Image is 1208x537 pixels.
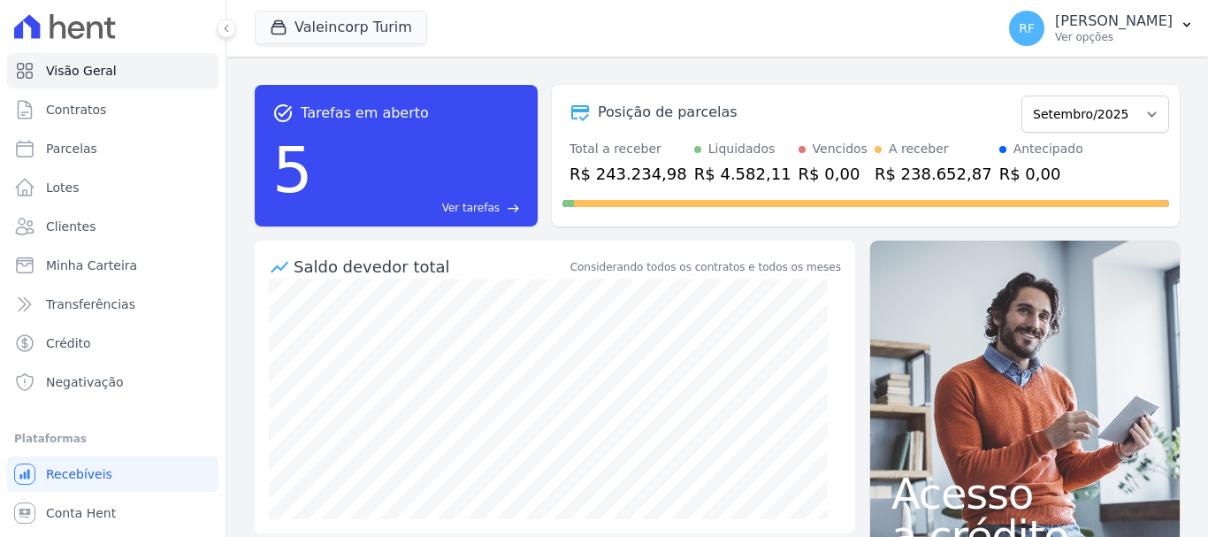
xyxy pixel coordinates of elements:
div: Antecipado [1013,140,1083,158]
a: Contratos [7,92,218,127]
span: Contratos [46,101,106,119]
div: 5 [272,124,313,216]
a: Crédito [7,326,218,361]
a: Transferências [7,287,218,322]
div: R$ 243.234,98 [570,162,687,186]
p: [PERSON_NAME] [1055,12,1173,30]
span: Recebíveis [46,465,112,483]
div: Posição de parcelas [598,102,738,123]
a: Visão Geral [7,53,218,88]
span: Parcelas [46,140,97,157]
a: Ver tarefas east [320,200,520,216]
a: Lotes [7,170,218,205]
a: Negativação [7,364,218,400]
a: Minha Carteira [7,248,218,283]
span: Clientes [46,218,96,235]
div: R$ 0,00 [799,162,868,186]
span: Visão Geral [46,62,117,80]
p: Ver opções [1055,30,1173,44]
div: Total a receber [570,140,687,158]
a: Clientes [7,209,218,244]
button: RF [PERSON_NAME] Ver opções [995,4,1208,53]
span: Negativação [46,373,124,391]
span: task_alt [272,103,294,124]
span: east [507,202,520,215]
span: Crédito [46,334,91,352]
a: Parcelas [7,131,218,166]
div: R$ 0,00 [999,162,1083,186]
span: Tarefas em aberto [301,103,429,124]
span: Transferências [46,295,135,313]
span: Lotes [46,179,80,196]
div: Vencidos [813,140,868,158]
button: Valeincorp Turim [255,11,427,44]
div: A receber [889,140,949,158]
div: Considerando todos os contratos e todos os meses [570,259,841,275]
span: RF [1019,22,1035,35]
div: Plataformas [14,428,211,449]
span: Conta Hent [46,504,116,522]
span: Acesso [891,472,1158,515]
div: R$ 4.582,11 [694,162,791,186]
div: Saldo devedor total [294,255,567,279]
span: Ver tarefas [442,200,500,216]
div: R$ 238.652,87 [875,162,992,186]
span: Minha Carteira [46,257,137,274]
a: Conta Hent [7,495,218,531]
a: Recebíveis [7,456,218,492]
div: Liquidados [708,140,776,158]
